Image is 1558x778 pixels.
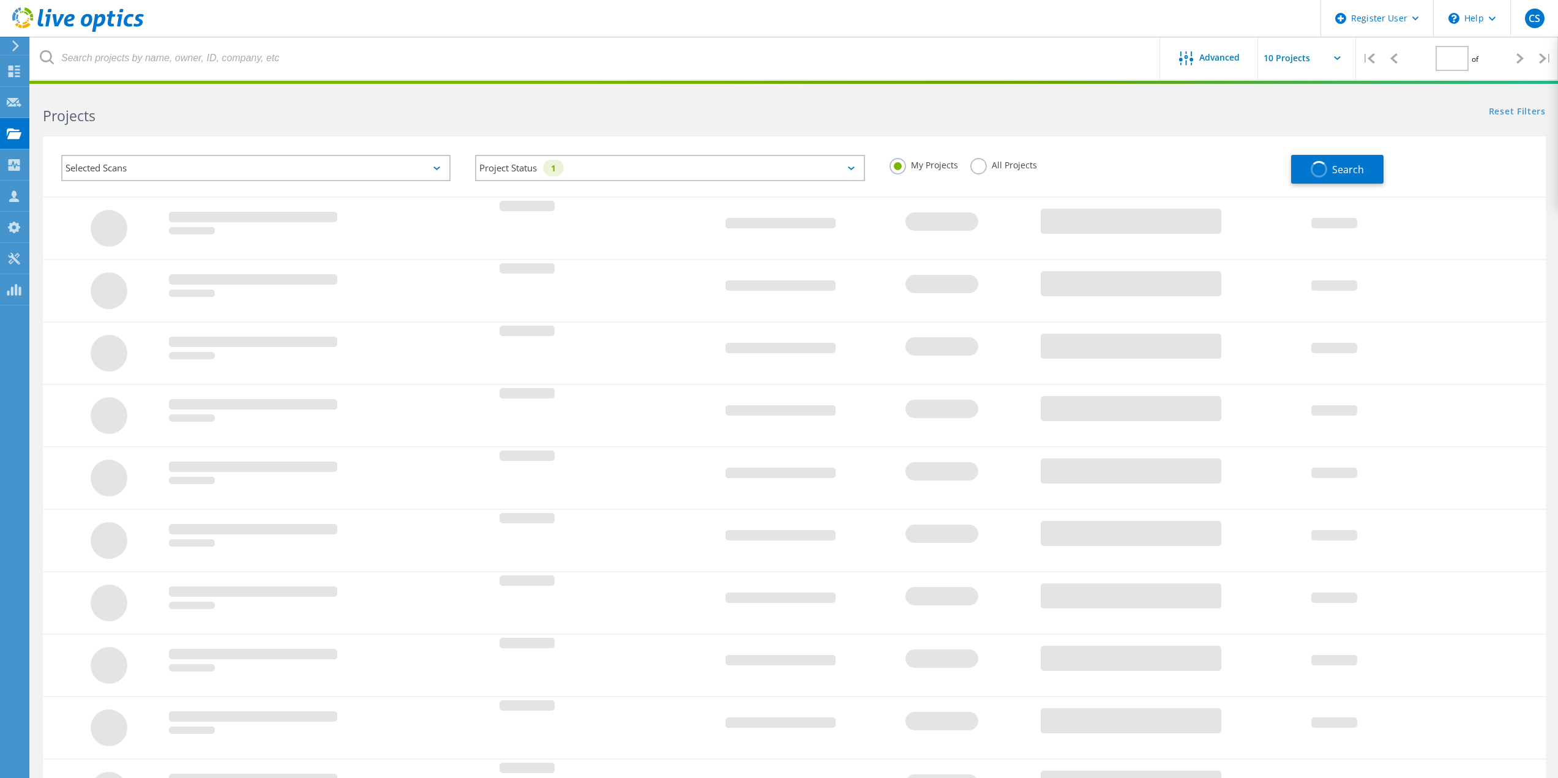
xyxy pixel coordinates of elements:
span: CS [1529,13,1540,23]
span: Advanced [1199,53,1240,62]
span: of [1472,54,1478,64]
div: 1 [543,160,564,176]
div: Project Status [475,155,864,181]
a: Live Optics Dashboard [12,26,144,34]
svg: \n [1448,13,1459,24]
b: Projects [43,106,96,125]
a: Reset Filters [1489,107,1546,118]
label: All Projects [970,158,1037,170]
input: Search projects by name, owner, ID, company, etc [31,37,1161,80]
label: My Projects [889,158,958,170]
div: | [1533,37,1558,80]
div: | [1356,37,1381,80]
button: Search [1291,155,1384,184]
div: Selected Scans [61,155,451,181]
span: Search [1332,163,1364,176]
